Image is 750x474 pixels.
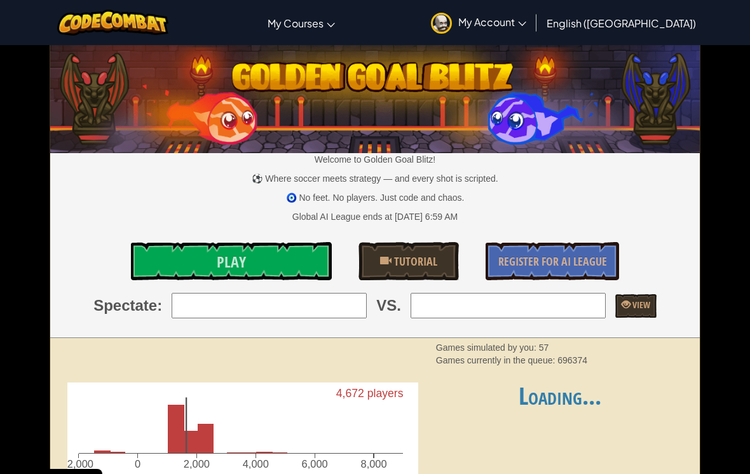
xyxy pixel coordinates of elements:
text: 4,000 [243,458,269,470]
span: Tutorial [392,254,437,269]
span: My Courses [268,17,324,30]
a: My Courses [261,6,341,40]
img: CodeCombat logo [57,10,168,36]
img: avatar [431,13,452,34]
span: 57 [539,342,549,353]
a: Tutorial [358,242,459,280]
span: Games simulated by you: [436,342,539,353]
a: English ([GEOGRAPHIC_DATA]) [540,6,702,40]
span: English ([GEOGRAPHIC_DATA]) [547,17,696,30]
img: Golden Goal [50,40,700,153]
text: 6,000 [302,458,328,470]
span: View [631,299,650,311]
a: My Account [425,3,533,43]
text: 8,000 [361,458,387,470]
span: Register for AI League [498,254,607,269]
span: 696374 [557,355,587,365]
span: VS. [376,295,401,316]
text: -2,000 [64,458,93,470]
a: Register for AI League [486,242,619,280]
p: 🧿 No feet. No players. Just code and chaos. [50,191,700,204]
p: ⚽ Where soccer meets strategy — and every shot is scripted. [50,172,700,185]
text: 2,000 [184,458,210,470]
span: Play [217,252,246,272]
span: Spectate [93,295,157,316]
text: 0 [135,458,140,470]
div: Global AI League ends at [DATE] 6:59 AM [292,210,458,223]
span: My Account [458,15,526,29]
span: : [157,295,162,316]
span: Games currently in the queue: [436,355,557,365]
p: Welcome to Golden Goal Blitz! [50,153,700,166]
text: 4,672 players [336,388,404,400]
